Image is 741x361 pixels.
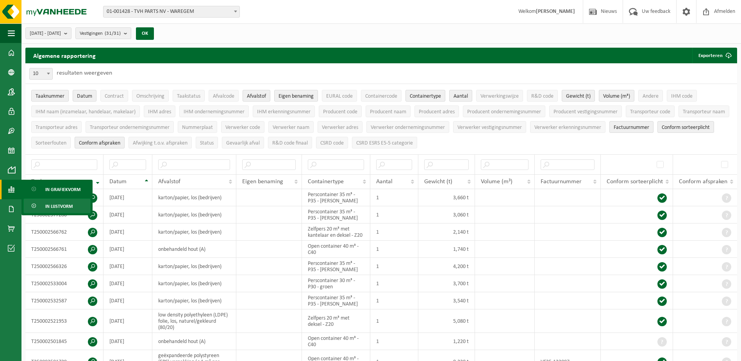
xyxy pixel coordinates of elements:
span: Eigen benaming [242,179,283,185]
td: Zelfpers 20 m³ met deksel - Z20 [302,309,370,333]
span: 10 [30,68,52,79]
td: 1 [370,223,418,241]
label: resultaten weergeven [57,70,112,76]
span: 01-001428 - TVH PARTS NV - WAREGEM [103,6,240,18]
span: Vestigingen [80,28,121,39]
span: Containercode [365,93,397,99]
h2: Algemene rapportering [25,48,104,63]
td: [DATE] [104,241,152,258]
span: Conform sorteerplicht [662,125,710,130]
td: Zelfpers 20 m³ met kantelaar en deksel - Z20 [302,223,370,241]
span: Aantal [376,179,393,185]
td: 1 [370,258,418,275]
button: Producent vestigingsnummerProducent vestigingsnummer: Activate to sort [549,105,622,117]
td: 2,140 t [418,223,475,241]
span: Verwerker naam [273,125,309,130]
td: karton/papier, los (bedrijven) [152,223,236,241]
span: Afwijking t.o.v. afspraken [133,140,187,146]
td: 3,060 t [418,206,475,223]
button: Verwerker erkenningsnummerVerwerker erkenningsnummer: Activate to sort [530,121,605,133]
span: Containertype [308,179,344,185]
button: Verwerker naamVerwerker naam: Activate to sort [268,121,314,133]
button: Verwerker ondernemingsnummerVerwerker ondernemingsnummer: Activate to sort [366,121,449,133]
button: IHM adresIHM adres: Activate to sort [144,105,175,117]
span: R&D code [531,93,554,99]
td: 1 [370,292,418,309]
span: 10 [29,68,53,80]
button: Transporteur naamTransporteur naam: Activate to sort [679,105,729,117]
td: 1 [370,189,418,206]
span: Producent adres [419,109,455,115]
span: Transporteur naam [683,109,725,115]
span: In grafiekvorm [45,182,80,197]
span: Contract [105,93,124,99]
span: Producent code [323,109,357,115]
span: IHM erkenningsnummer [257,109,311,115]
span: Datum [109,179,127,185]
td: [DATE] [104,258,152,275]
td: karton/papier, los (bedrijven) [152,206,236,223]
button: AfvalcodeAfvalcode: Activate to sort [209,90,239,102]
span: CSRD code [320,140,344,146]
td: karton/papier, los (bedrijven) [152,275,236,292]
button: Transporteur adresTransporteur adres: Activate to sort [31,121,82,133]
span: Conform afspraken [79,140,120,146]
button: FactuurnummerFactuurnummer: Activate to sort [609,121,654,133]
button: ContainercodeContainercode: Activate to sort [361,90,402,102]
span: Datum [77,93,92,99]
td: 1 [370,206,418,223]
td: onbehandeld hout (A) [152,241,236,258]
td: T250002533004 [25,275,104,292]
td: 1 [370,309,418,333]
button: IHM erkenningsnummerIHM erkenningsnummer: Activate to sort [253,105,315,117]
button: DatumDatum: Activate to sort [73,90,96,102]
button: Exporteren [692,48,736,63]
td: Perscontainer 35 m³ - P35 - [PERSON_NAME] [302,258,370,275]
button: Vestigingen(31/31) [75,27,131,39]
button: CSRD ESRS E5-5 categorieCSRD ESRS E5-5 categorie: Activate to sort [352,137,417,148]
span: Gewicht (t) [566,93,591,99]
span: Transporteur adres [36,125,77,130]
span: Afvalstof [158,179,180,185]
span: Verwerker code [225,125,260,130]
button: IHM ondernemingsnummerIHM ondernemingsnummer: Activate to sort [179,105,249,117]
button: AantalAantal: Activate to sort [449,90,472,102]
span: Conform sorteerplicht [607,179,663,185]
button: Eigen benamingEigen benaming: Activate to sort [274,90,318,102]
td: onbehandeld hout (A) [152,333,236,350]
button: Volume (m³)Volume (m³): Activate to sort [599,90,634,102]
span: Producent naam [370,109,406,115]
td: 1,740 t [418,241,475,258]
span: Volume (m³) [481,179,512,185]
span: IHM adres [148,109,171,115]
span: Gewicht (t) [424,179,452,185]
td: [DATE] [104,189,152,206]
span: Nummerplaat [182,125,213,130]
button: Producent naamProducent naam: Activate to sort [366,105,411,117]
td: 3,660 t [418,189,475,206]
td: 1 [370,241,418,258]
button: R&D code finaalR&amp;D code finaal: Activate to sort [268,137,312,148]
button: AndereAndere: Activate to sort [638,90,663,102]
button: VerwerkingswijzeVerwerkingswijze: Activate to sort [476,90,523,102]
button: TaaknummerTaaknummer: Activate to remove sorting [31,90,69,102]
span: Afvalcode [213,93,234,99]
span: Aantal [454,93,468,99]
span: Verwerkingswijze [480,93,519,99]
td: T250002532587 [25,292,104,309]
button: ContractContract: Activate to sort [100,90,128,102]
span: Gevaarlijk afval [226,140,260,146]
td: Open container 40 m³ - C40 [302,333,370,350]
td: T250002566761 [25,241,104,258]
td: [DATE] [104,275,152,292]
td: karton/papier, los (bedrijven) [152,292,236,309]
a: In grafiekvorm [23,182,91,197]
button: Verwerker adresVerwerker adres: Activate to sort [318,121,362,133]
button: StatusStatus: Activate to sort [196,137,218,148]
span: IHM naam (inzamelaar, handelaar, makelaar) [36,109,136,115]
span: Andere [643,93,659,99]
td: Perscontainer 35 m³ - P35 - [PERSON_NAME] [302,292,370,309]
button: Verwerker vestigingsnummerVerwerker vestigingsnummer: Activate to sort [453,121,526,133]
span: 01-001428 - TVH PARTS NV - WAREGEM [104,6,239,17]
td: [DATE] [104,333,152,350]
